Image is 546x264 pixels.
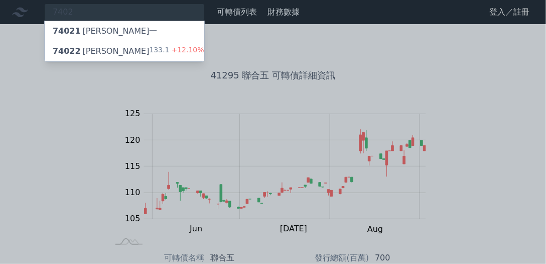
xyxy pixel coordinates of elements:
[45,21,204,41] a: 74021[PERSON_NAME]一
[53,25,158,37] div: [PERSON_NAME]一
[170,46,204,54] span: +12.10%
[45,41,204,61] a: 74022[PERSON_NAME] 133.1+12.10%
[53,26,81,36] span: 74021
[53,45,150,57] div: [PERSON_NAME]
[150,45,204,57] div: 133.1
[53,46,81,56] span: 74022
